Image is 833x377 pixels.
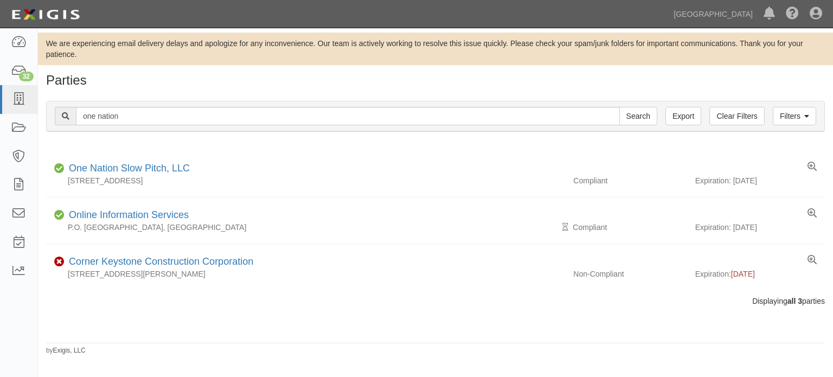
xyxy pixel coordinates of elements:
[565,175,695,186] div: Compliant
[787,297,802,305] b: all 3
[38,38,833,60] div: We are experiencing email delivery delays and apologize for any inconvenience. Our team is active...
[65,255,253,269] div: Corner Keystone Construction Corporation
[808,208,817,219] a: View results summary
[54,165,65,172] i: Compliant
[773,107,816,125] a: Filters
[46,73,825,87] h1: Parties
[695,175,825,186] div: Expiration: [DATE]
[731,270,755,278] span: [DATE]
[38,296,833,306] div: Displaying parties
[619,107,657,125] input: Search
[46,269,565,279] div: [STREET_ADDRESS][PERSON_NAME]
[668,3,758,25] a: [GEOGRAPHIC_DATA]
[786,8,799,21] i: Help Center - Complianz
[808,255,817,266] a: View results summary
[46,346,86,355] small: by
[808,162,817,172] a: View results summary
[19,72,34,81] div: 32
[69,209,189,220] a: Online Information Services
[46,175,565,186] div: [STREET_ADDRESS]
[8,5,83,24] img: logo-5460c22ac91f19d4615b14bd174203de0afe785f0fc80cf4dbbc73dc1793850b.png
[695,222,825,233] div: Expiration: [DATE]
[69,256,253,267] a: Corner Keystone Construction Corporation
[709,107,764,125] a: Clear Filters
[562,223,568,231] i: Pending Review
[565,222,695,233] div: Compliant
[65,162,190,176] div: One Nation Slow Pitch, LLC
[54,212,65,219] i: Compliant
[695,269,825,279] div: Expiration:
[76,107,620,125] input: Search
[565,269,695,279] div: Non-Compliant
[65,208,189,222] div: Online Information Services
[54,258,65,266] i: Non-Compliant
[665,107,701,125] a: Export
[46,222,565,233] div: P.O. [GEOGRAPHIC_DATA], [GEOGRAPHIC_DATA]
[69,163,190,174] a: One Nation Slow Pitch, LLC
[53,347,86,354] a: Exigis, LLC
